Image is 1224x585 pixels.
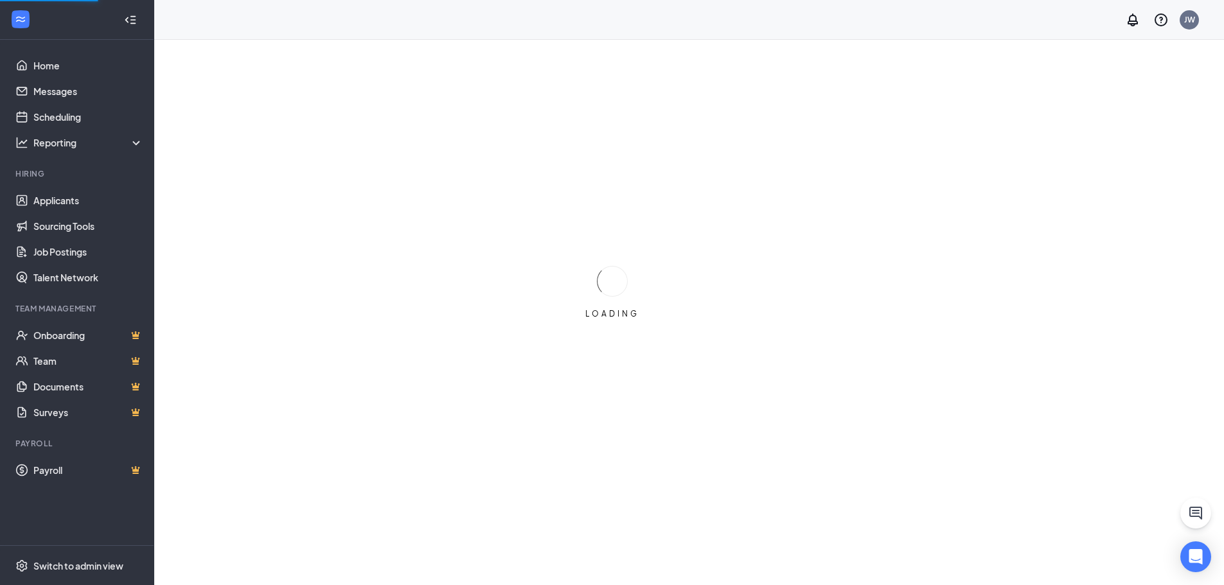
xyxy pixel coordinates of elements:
[15,303,141,314] div: Team Management
[1180,498,1211,528] button: ChatActive
[1125,12,1140,28] svg: Notifications
[33,213,143,239] a: Sourcing Tools
[124,13,137,26] svg: Collapse
[33,399,143,425] a: SurveysCrown
[1184,14,1195,25] div: JW
[1180,541,1211,572] div: Open Intercom Messenger
[33,559,123,572] div: Switch to admin view
[33,348,143,374] a: TeamCrown
[33,136,144,149] div: Reporting
[1153,12,1169,28] svg: QuestionInfo
[33,265,143,290] a: Talent Network
[33,188,143,213] a: Applicants
[33,374,143,399] a: DocumentsCrown
[14,13,27,26] svg: WorkstreamLogo
[33,239,143,265] a: Job Postings
[33,104,143,130] a: Scheduling
[33,53,143,78] a: Home
[15,136,28,149] svg: Analysis
[580,308,644,319] div: LOADING
[33,322,143,348] a: OnboardingCrown
[1188,505,1203,521] svg: ChatActive
[15,438,141,449] div: Payroll
[15,168,141,179] div: Hiring
[15,559,28,572] svg: Settings
[33,457,143,483] a: PayrollCrown
[33,78,143,104] a: Messages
